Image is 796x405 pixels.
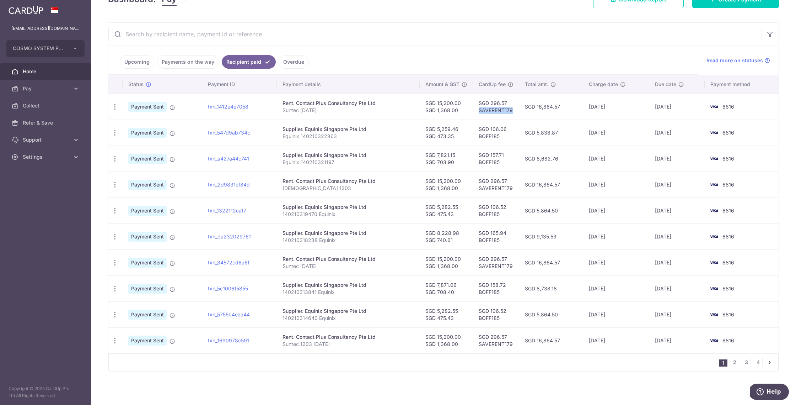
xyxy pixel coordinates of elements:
[473,223,519,249] td: SGD 165.94 BOFF185
[754,358,762,367] a: 4
[283,237,414,244] p: 140210318238 Equinix
[208,104,248,110] a: txn_1412e4e7058
[473,120,519,146] td: SGD 106.06 BOFF185
[283,159,414,166] p: Equinix 140210321197
[128,284,167,294] span: Payment Sent
[283,256,414,263] div: Rent. Contact Plus Consultancy Pte Ltd
[473,172,519,198] td: SGD 296.57 SAVERENT179
[722,104,734,110] span: 6816
[283,126,414,133] div: Supplier. Equinix Singapore Pte Ltd
[222,55,276,69] a: Recipient paid
[707,284,721,293] img: Bank Card
[707,206,721,215] img: Bank Card
[473,198,519,223] td: SGD 106.52 BOFF185
[473,94,519,120] td: SGD 296.57 SAVERENT179
[128,102,167,112] span: Payment Sent
[283,282,414,289] div: Supplier. Equinix Singapore Pte Ltd
[420,223,473,249] td: SGD 8,228.98 SGD 740.61
[589,81,618,88] span: Charge date
[707,310,721,319] img: Bank Card
[420,275,473,301] td: SGD 7,871.06 SGD 708.40
[23,119,70,126] span: Refer & Save
[420,249,473,275] td: SGD 15,200.00 SGD 1,368.00
[722,259,734,265] span: 6816
[707,102,721,111] img: Bank Card
[208,259,249,265] a: txn_34572cd6a6f
[128,81,144,88] span: Status
[583,172,649,198] td: [DATE]
[719,359,727,367] li: 1
[283,230,414,237] div: Supplier. Equinix Singapore Pte Ltd
[208,337,249,343] a: txn_f690978c591
[722,182,734,188] span: 6816
[722,156,734,162] span: 6816
[722,285,734,291] span: 6816
[750,384,789,401] iframe: Opens a widget where you can find more information
[722,233,734,240] span: 6816
[420,301,473,327] td: SGD 5,282.55 SGD 475.43
[707,232,721,241] img: Bank Card
[279,55,309,69] a: Overdue
[128,336,167,346] span: Payment Sent
[742,358,751,367] a: 3
[283,289,414,296] p: 140210313841 Equinix
[649,198,705,223] td: [DATE]
[473,301,519,327] td: SGD 106.52 BOFF185
[583,120,649,146] td: [DATE]
[730,358,739,367] a: 2
[283,333,414,341] div: Rent. Contact Plus Consultancy Pte Ltd
[23,85,70,92] span: Pay
[519,249,583,275] td: SGD 16,864.57
[283,107,414,114] p: Suntec [DATE]
[722,311,734,317] span: 6816
[420,172,473,198] td: SGD 15,200.00 SGD 1,368.00
[583,223,649,249] td: [DATE]
[120,55,154,69] a: Upcoming
[722,130,734,136] span: 6816
[706,57,770,64] a: Read more on statuses
[283,204,414,211] div: Supplier. Equinix Singapore Pte Ltd
[283,178,414,185] div: Rent. Contact Plus Consultancy Pte Ltd
[583,275,649,301] td: [DATE]
[283,211,414,218] p: 140210319470 Equinix
[722,207,734,214] span: 6816
[23,102,70,109] span: Collect
[649,301,705,327] td: [DATE]
[473,327,519,353] td: SGD 296.57 SAVERENT179
[707,336,721,345] img: Bank Card
[208,156,249,162] a: txn_a427a44c741
[208,130,250,136] a: txn_547d9ab734c
[283,315,414,322] p: 140210314640 Equinix
[519,198,583,223] td: SGD 5,864.50
[283,100,414,107] div: Rent. Contact Plus Consultancy Pte Ltd
[283,341,414,348] p: Suntec 1203 [DATE]
[519,301,583,327] td: SGD 5,864.50
[519,327,583,353] td: SGD 16,864.57
[722,337,734,343] span: 6816
[128,232,167,242] span: Payment Sent
[479,81,506,88] span: CardUp fee
[208,207,246,214] a: txn_1322112ca17
[208,233,251,240] a: txn_da232029761
[283,133,414,140] p: Equinix 140210322863
[208,285,248,291] a: txn_5c1006f5855
[202,75,276,94] th: Payment ID
[583,146,649,172] td: [DATE]
[11,25,80,32] p: [EMAIL_ADDRESS][DOMAIN_NAME]
[649,172,705,198] td: [DATE]
[208,182,250,188] a: txn_2d9831ef84d
[277,75,420,94] th: Payment details
[519,146,583,172] td: SGD 8,682.76
[525,81,548,88] span: Total amt.
[649,223,705,249] td: [DATE]
[649,146,705,172] td: [DATE]
[420,146,473,172] td: SGD 7,821.15 SGD 703.90
[519,172,583,198] td: SGD 16,864.57
[283,152,414,159] div: Supplier. Equinix Singapore Pte Ltd
[519,223,583,249] td: SGD 9,135.53
[283,185,414,192] p: [DEMOGRAPHIC_DATA] 1203
[519,275,583,301] td: SGD 8,738.18
[420,120,473,146] td: SGD 5,259.46 SGD 473.35
[707,128,721,137] img: Bank Card
[23,153,70,161] span: Settings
